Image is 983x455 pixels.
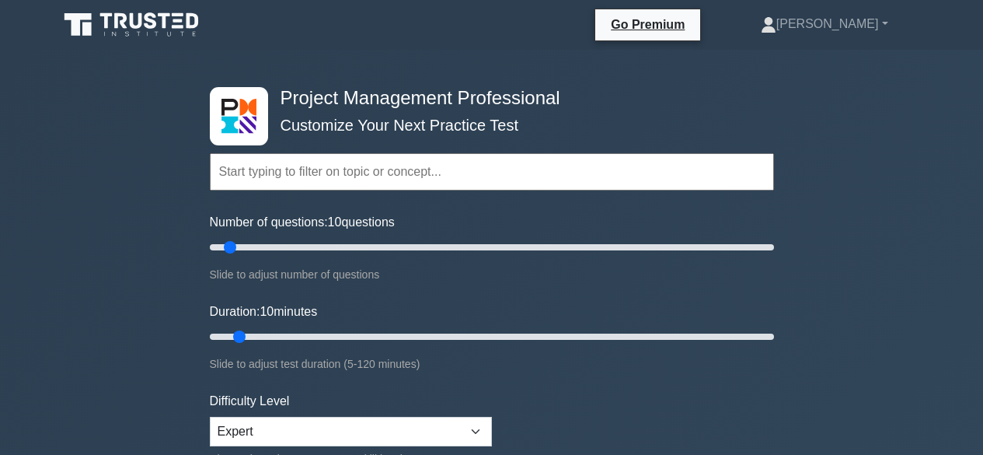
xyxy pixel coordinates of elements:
[210,153,774,191] input: Start typing to filter on topic or concept...
[210,355,774,373] div: Slide to adjust test duration (5-120 minutes)
[260,305,274,318] span: 10
[723,9,925,40] a: [PERSON_NAME]
[328,215,342,229] span: 10
[601,15,694,34] a: Go Premium
[210,213,395,232] label: Number of questions: questions
[210,265,774,284] div: Slide to adjust number of questions
[210,392,290,411] label: Difficulty Level
[274,87,698,110] h4: Project Management Professional
[210,303,318,321] label: Duration: minutes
